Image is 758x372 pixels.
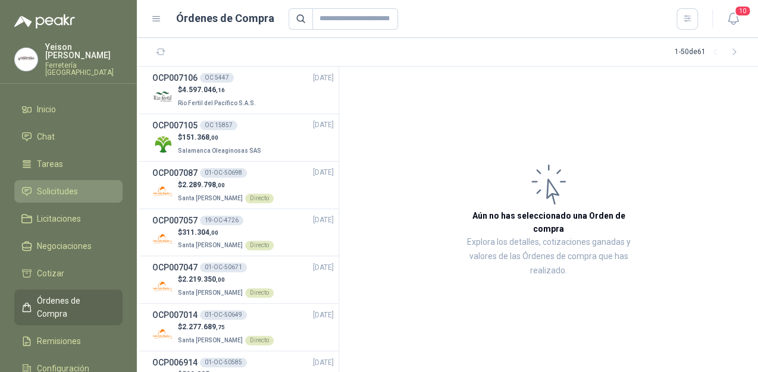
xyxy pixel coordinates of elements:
a: Chat [14,125,123,148]
span: Negociaciones [37,239,92,253]
span: Tareas [37,157,63,171]
img: Company Logo [152,323,173,344]
span: ,00 [216,276,225,283]
a: OCP007106OC 5447[DATE] Company Logo$4.597.046,16Rio Fertil del Pacífico S.A.S. [152,71,334,109]
h3: Aún no has seleccionado una Orden de compra [458,209,639,235]
span: [DATE] [313,215,334,226]
span: 2.289.798 [182,181,225,189]
p: $ [178,132,264,143]
a: Solicitudes [14,180,123,203]
span: Santa [PERSON_NAME] [178,195,243,201]
span: Salamanca Oleaginosas SAS [178,147,261,154]
span: 311.304 [182,228,218,237]
h3: OCP007106 [152,71,198,84]
span: ,00 [209,134,218,141]
div: 1 - 50 de 61 [675,43,744,62]
div: Directo [245,288,274,298]
div: Directo [245,336,274,345]
h3: OCP007014 [152,308,198,321]
p: Yeison [PERSON_NAME] [45,43,123,59]
span: ,00 [216,182,225,188]
a: Órdenes de Compra [14,289,123,325]
span: [DATE] [313,357,334,368]
a: OCP00705719-OC-4726[DATE] Company Logo$311.304,00Santa [PERSON_NAME]Directo [152,214,334,251]
div: 01-OC-50585 [200,358,247,367]
p: $ [178,274,274,285]
img: Company Logo [152,86,173,107]
span: 4.597.046 [182,86,225,94]
div: 01-OC-50698 [200,168,247,178]
a: OCP00708701-OC-50698[DATE] Company Logo$2.289.798,00Santa [PERSON_NAME]Directo [152,166,334,204]
div: 01-OC-50671 [200,263,247,272]
p: Explora los detalles, cotizaciones ganadas y valores de las Órdenes de compra que has realizado. [458,235,639,278]
p: Ferretería [GEOGRAPHIC_DATA] [45,62,123,76]
h3: OCP006914 [152,356,198,369]
span: Licitaciones [37,212,81,225]
a: Licitaciones [14,207,123,230]
span: [DATE] [313,310,334,321]
span: Órdenes de Compra [37,294,111,320]
a: Inicio [14,98,123,121]
span: [DATE] [313,167,334,178]
a: OCP007105OC 15857[DATE] Company Logo$151.368,00Salamanca Oleaginosas SAS [152,119,334,156]
img: Company Logo [15,48,37,71]
img: Company Logo [152,134,173,155]
a: Negociaciones [14,235,123,257]
span: ,16 [216,87,225,93]
p: $ [178,321,274,333]
span: [DATE] [313,72,334,84]
a: OCP00701401-OC-50649[DATE] Company Logo$2.277.689,75Santa [PERSON_NAME]Directo [152,308,334,346]
span: Santa [PERSON_NAME] [178,242,243,248]
img: Logo peakr [14,14,75,29]
div: OC 15857 [200,121,237,130]
button: 10 [722,8,744,30]
span: Rio Fertil del Pacífico S.A.S. [178,100,256,106]
span: [DATE] [313,262,334,273]
span: 10 [734,5,751,17]
span: ,75 [216,324,225,330]
a: OCP00704701-OC-50671[DATE] Company Logo$2.219.350,00Santa [PERSON_NAME]Directo [152,261,334,298]
span: 2.277.689 [182,323,225,331]
h3: OCP007057 [152,214,198,227]
img: Company Logo [152,276,173,297]
span: Solicitudes [37,185,78,198]
div: 01-OC-50649 [200,310,247,320]
span: ,00 [209,229,218,236]
span: Remisiones [37,335,81,348]
span: Santa [PERSON_NAME] [178,289,243,296]
span: Santa [PERSON_NAME] [178,337,243,343]
h3: OCP007087 [152,166,198,179]
a: Tareas [14,153,123,175]
h1: Órdenes de Compra [176,10,274,27]
span: [DATE] [313,119,334,131]
p: $ [178,227,274,238]
a: Cotizar [14,262,123,285]
div: OC 5447 [200,73,234,83]
img: Company Logo [152,181,173,202]
h3: OCP007105 [152,119,198,132]
span: 2.219.350 [182,275,225,283]
span: 151.368 [182,133,218,141]
span: Cotizar [37,267,64,280]
p: $ [178,179,274,191]
a: Remisiones [14,330,123,352]
span: Inicio [37,103,56,116]
div: Directo [245,194,274,203]
div: Directo [245,241,274,250]
h3: OCP007047 [152,261,198,274]
p: $ [178,84,258,96]
img: Company Logo [152,228,173,249]
div: 19-OC-4726 [200,216,243,225]
span: Chat [37,130,55,143]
